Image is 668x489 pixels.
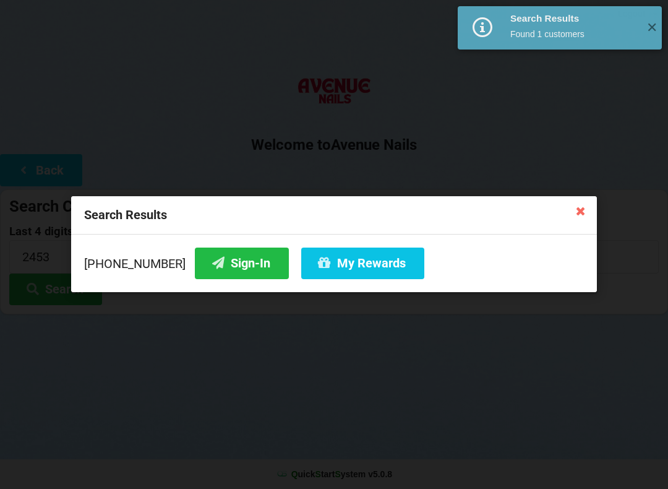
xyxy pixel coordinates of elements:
div: Search Results [510,12,637,25]
div: Search Results [71,196,597,235]
button: Sign-In [195,248,289,279]
div: Found 1 customers [510,28,637,40]
button: My Rewards [301,248,424,279]
div: [PHONE_NUMBER] [84,248,584,279]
